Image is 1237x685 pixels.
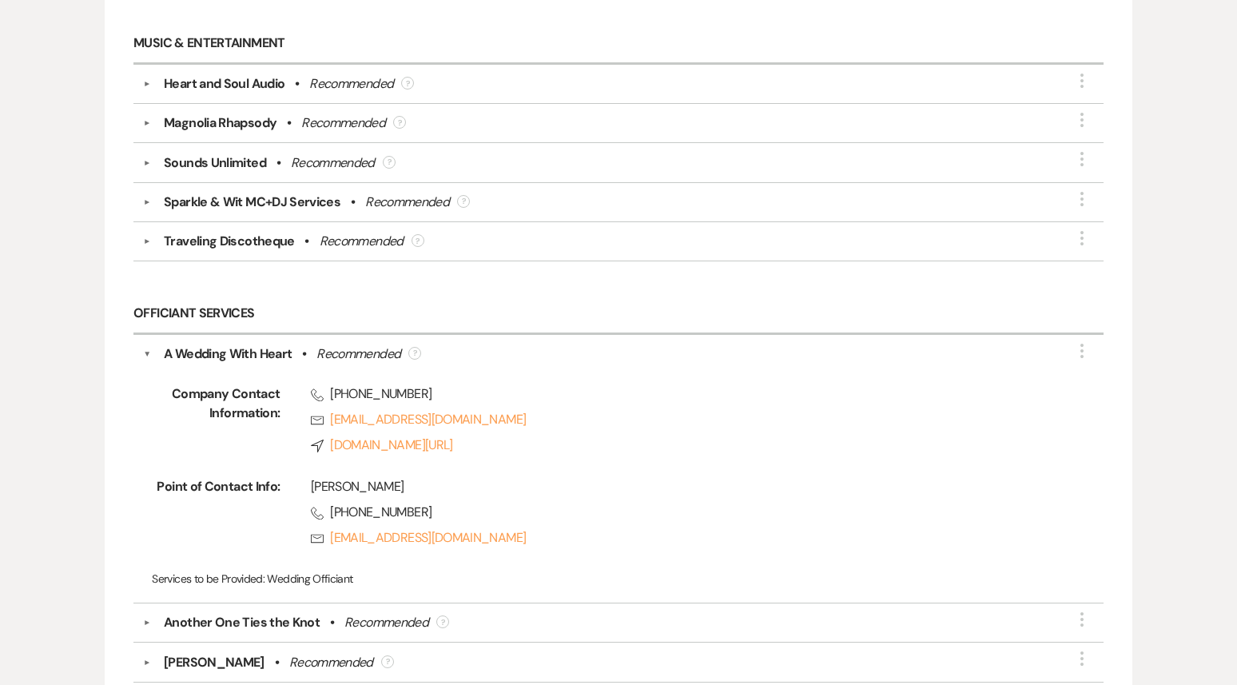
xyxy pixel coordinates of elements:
[275,653,279,672] b: •
[137,659,157,667] button: ▼
[164,232,295,251] div: Traveling Discotheque
[164,114,276,133] div: Magnolia Rhapsody
[316,344,400,364] div: Recommended
[137,119,157,127] button: ▼
[137,237,157,245] button: ▼
[164,344,292,364] div: A Wedding With Heart
[311,503,1048,522] span: [PHONE_NUMBER]
[320,232,404,251] div: Recommended
[276,153,280,173] b: •
[143,344,151,364] button: ▼
[137,80,157,88] button: ▼
[311,384,1048,404] span: [PHONE_NUMBER]
[412,234,424,247] div: ?
[383,156,396,169] div: ?
[152,570,1084,587] p: Wedding Officiant
[330,613,334,632] b: •
[133,25,1104,65] h6: Music & Entertainment
[164,613,320,632] div: Another One Ties the Knot
[164,653,265,672] div: [PERSON_NAME]
[133,295,1104,335] h6: Officiant Services
[295,74,299,94] b: •
[311,477,1048,496] div: [PERSON_NAME]
[289,653,373,672] div: Recommended
[152,384,280,461] span: Company Contact Information:
[291,153,375,173] div: Recommended
[164,153,266,173] div: Sounds Unlimited
[137,159,157,167] button: ▼
[137,619,157,627] button: ▼
[304,232,308,251] b: •
[393,116,406,129] div: ?
[302,344,306,364] b: •
[408,347,421,360] div: ?
[309,74,393,94] div: Recommended
[344,613,428,632] div: Recommended
[164,193,340,212] div: Sparkle & Wit MC+DJ Services
[287,114,291,133] b: •
[152,571,265,586] span: Services to be Provided:
[311,528,1048,548] a: [EMAIL_ADDRESS][DOMAIN_NAME]
[311,410,1048,429] a: [EMAIL_ADDRESS][DOMAIN_NAME]
[164,74,284,94] div: Heart and Soul Audio
[457,195,470,208] div: ?
[436,615,449,628] div: ?
[311,436,1048,455] a: [DOMAIN_NAME][URL]
[152,477,280,554] span: Point of Contact Info:
[365,193,449,212] div: Recommended
[137,198,157,206] button: ▼
[301,114,385,133] div: Recommended
[351,193,355,212] b: •
[401,77,414,90] div: ?
[381,655,394,668] div: ?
